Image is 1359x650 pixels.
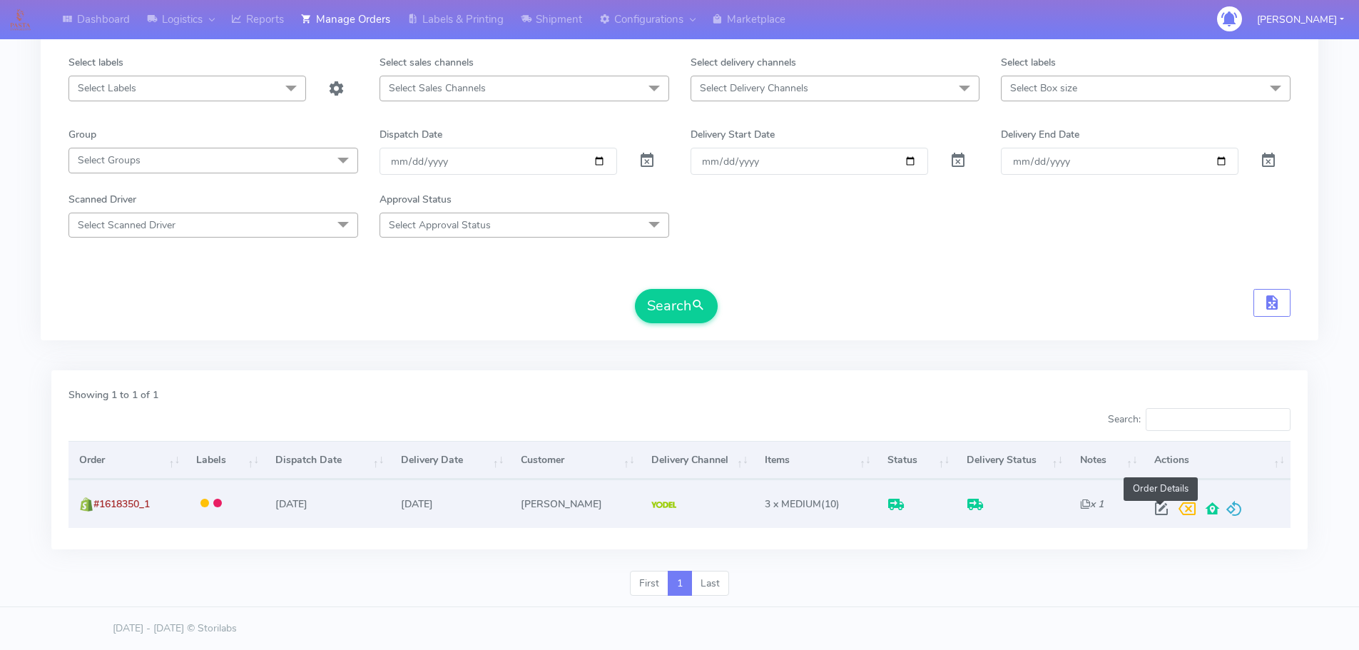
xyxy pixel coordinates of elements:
label: Select sales channels [380,55,474,70]
label: Select labels [1001,55,1056,70]
button: Search [635,289,718,323]
label: Select delivery channels [691,55,796,70]
th: Dispatch Date: activate to sort column ascending [265,441,390,479]
img: Yodel [651,502,676,509]
label: Search: [1108,408,1291,431]
span: Select Labels [78,81,136,95]
label: Approval Status [380,192,452,207]
span: Select Groups [78,153,141,167]
span: Select Sales Channels [389,81,486,95]
label: Scanned Driver [68,192,136,207]
label: Delivery End Date [1001,127,1079,142]
label: Group [68,127,96,142]
button: [PERSON_NAME] [1246,5,1355,34]
span: Select Approval Status [389,218,491,232]
td: [DATE] [265,479,390,527]
label: Showing 1 to 1 of 1 [68,387,158,402]
th: Order: activate to sort column ascending [68,441,185,479]
label: Delivery Start Date [691,127,775,142]
span: (10) [765,497,840,511]
span: 3 x MEDIUM [765,497,821,511]
input: Search: [1146,408,1291,431]
span: Select Delivery Channels [700,81,808,95]
th: Delivery Status: activate to sort column ascending [955,441,1069,479]
th: Status: activate to sort column ascending [877,441,956,479]
span: Select Scanned Driver [78,218,175,232]
th: Actions: activate to sort column ascending [1144,441,1291,479]
th: Delivery Date: activate to sort column ascending [390,441,510,479]
th: Labels: activate to sort column ascending [185,441,265,479]
td: [DATE] [390,479,510,527]
span: #1618350_1 [93,497,150,511]
th: Customer: activate to sort column ascending [509,441,640,479]
th: Notes: activate to sort column ascending [1069,441,1143,479]
img: shopify.png [79,497,93,512]
span: Select Box size [1010,81,1077,95]
th: Items: activate to sort column ascending [754,441,877,479]
label: Select labels [68,55,123,70]
a: 1 [668,571,692,596]
label: Dispatch Date [380,127,442,142]
td: [PERSON_NAME] [509,479,640,527]
th: Delivery Channel: activate to sort column ascending [641,441,754,479]
i: x 1 [1080,497,1104,511]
